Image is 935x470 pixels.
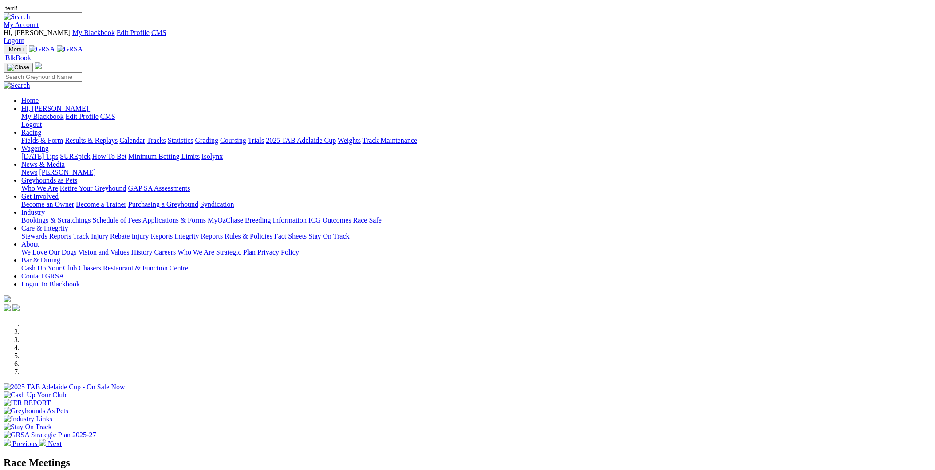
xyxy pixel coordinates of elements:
button: Toggle navigation [4,45,27,54]
a: About [21,240,39,248]
img: GRSA Strategic Plan 2025-27 [4,431,96,439]
a: Weights [338,137,361,144]
a: Applications & Forms [142,216,206,224]
a: Stay On Track [308,232,349,240]
a: Grading [195,137,218,144]
a: Trials [248,137,264,144]
a: Previous [4,440,39,447]
a: Edit Profile [117,29,150,36]
a: How To Bet [92,153,127,160]
a: Fact Sheets [274,232,307,240]
a: Race Safe [353,216,381,224]
a: Logout [21,121,42,128]
a: BlkBook [4,54,31,62]
a: Track Injury Rebate [73,232,130,240]
span: Next [48,440,62,447]
a: Results & Replays [65,137,118,144]
img: IER REPORT [4,399,51,407]
a: Statistics [168,137,193,144]
a: Login To Blackbook [21,280,80,288]
div: About [21,248,931,256]
a: News & Media [21,161,65,168]
a: Cash Up Your Club [21,264,77,272]
div: Industry [21,216,931,224]
img: Stay On Track [4,423,51,431]
a: Integrity Reports [174,232,223,240]
a: My Blackbook [72,29,115,36]
a: Contact GRSA [21,272,64,280]
a: Hi, [PERSON_NAME] [21,105,90,112]
span: Menu [9,46,24,53]
a: Isolynx [201,153,223,160]
img: 2025 TAB Adelaide Cup - On Sale Now [4,383,125,391]
a: Become a Trainer [76,200,126,208]
input: Search [4,72,82,82]
div: Wagering [21,153,931,161]
img: Greyhounds As Pets [4,407,68,415]
a: [PERSON_NAME] [39,168,95,176]
img: Industry Links [4,415,52,423]
a: Racing [21,129,41,136]
img: Close [7,64,29,71]
a: History [131,248,152,256]
a: Track Maintenance [363,137,417,144]
a: GAP SA Assessments [128,184,190,192]
a: Next [39,440,62,447]
img: logo-grsa-white.png [4,295,11,302]
a: CMS [151,29,166,36]
a: Tracks [147,137,166,144]
a: Who We Are [21,184,58,192]
div: News & Media [21,168,931,176]
a: Wagering [21,145,49,152]
a: Schedule of Fees [92,216,141,224]
span: Hi, [PERSON_NAME] [21,105,88,112]
a: 2025 TAB Adelaide Cup [266,137,336,144]
a: Minimum Betting Limits [128,153,200,160]
button: Toggle navigation [4,63,33,72]
div: Hi, [PERSON_NAME] [21,113,931,129]
a: Bookings & Scratchings [21,216,91,224]
a: My Blackbook [21,113,64,120]
img: chevron-right-pager-white.svg [39,439,46,446]
a: Careers [154,248,176,256]
a: [DATE] Tips [21,153,58,160]
a: Become an Owner [21,200,74,208]
a: Vision and Values [78,248,129,256]
a: Purchasing a Greyhound [128,200,198,208]
a: SUREpick [60,153,90,160]
a: Chasers Restaurant & Function Centre [79,264,188,272]
img: Cash Up Your Club [4,391,66,399]
a: Who We Are [178,248,214,256]
a: Industry [21,208,45,216]
a: Logout [4,37,24,44]
a: Greyhounds as Pets [21,176,77,184]
img: GRSA [29,45,55,53]
img: chevron-left-pager-white.svg [4,439,11,446]
div: Get Involved [21,200,931,208]
span: BlkBook [5,54,31,62]
a: Coursing [220,137,246,144]
a: We Love Our Dogs [21,248,76,256]
img: logo-grsa-white.png [35,62,42,69]
a: News [21,168,37,176]
a: MyOzChase [208,216,243,224]
a: ICG Outcomes [308,216,351,224]
a: My Account [4,21,39,28]
img: twitter.svg [12,304,20,311]
span: Previous [12,440,37,447]
div: Bar & Dining [21,264,931,272]
a: Calendar [119,137,145,144]
a: Care & Integrity [21,224,68,232]
h2: Race Meetings [4,457,931,469]
a: Injury Reports [131,232,173,240]
input: Search [4,4,82,13]
span: Hi, [PERSON_NAME] [4,29,71,36]
div: Racing [21,137,931,145]
a: CMS [100,113,115,120]
a: Retire Your Greyhound [60,184,126,192]
a: Strategic Plan [216,248,256,256]
a: Fields & Form [21,137,63,144]
a: Rules & Policies [225,232,272,240]
img: GRSA [57,45,83,53]
a: Home [21,97,39,104]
